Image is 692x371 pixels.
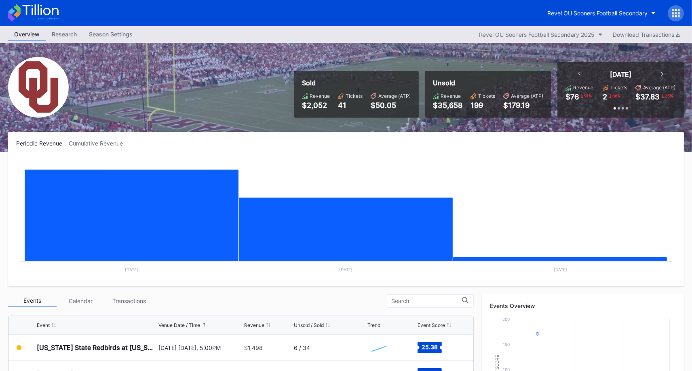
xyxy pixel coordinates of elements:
div: 35 % [664,93,674,99]
div: Revel OU Sooners Football Secondary [547,10,648,17]
div: Events [8,295,57,307]
div: Revenue [310,93,330,99]
div: 199 [470,101,495,110]
div: 6 / 34 [294,344,310,351]
a: Season Settings [83,28,139,41]
div: $35,658 [433,101,462,110]
text: [DATE] [125,267,138,272]
div: Season Settings [83,28,139,40]
div: Revenue [244,322,264,328]
div: Download Transactions [613,31,680,38]
svg: Chart title [367,337,392,358]
div: Tickets [478,93,495,99]
div: [DATE] [DATE], 5:00PM [158,344,242,351]
div: $1,498 [244,344,263,351]
div: [US_STATE] State Redbirds at [US_STATE] Sooners Football [37,344,156,352]
div: Periodic Revenue [16,140,69,147]
button: Revel OU Sooners Football Secondary [541,6,662,21]
a: Research [46,28,83,41]
svg: Chart title [16,157,676,278]
div: Events Overview [490,302,676,309]
div: Average (ATP) [378,93,411,99]
img: Revel_OU_Sooners_Football_Secondary.png [8,57,69,118]
text: 150 [503,342,510,347]
div: Average (ATP) [643,84,675,91]
div: 86 % [612,93,621,99]
div: Cumulative Revenue [69,140,129,147]
a: Overview [8,28,46,41]
div: Venue Date / Time [158,322,200,328]
text: 200 [502,317,510,322]
div: Trend [367,322,380,328]
div: $50.05 [371,101,411,110]
div: $2,052 [302,101,330,110]
div: Unsold [433,79,543,87]
div: Unsold / Sold [294,322,324,328]
div: Sold [302,79,411,87]
div: $179.19 [503,101,543,110]
div: Revenue [441,93,461,99]
div: Event [37,322,50,328]
div: [DATE] [610,70,631,78]
div: Event Score [418,322,445,328]
div: $37.83 [635,93,660,101]
div: Research [46,28,83,40]
div: Revel OU Sooners Football Secondary 2025 [479,31,595,38]
button: Revel OU Sooners Football Secondary 2025 [475,29,607,40]
div: Tickets [610,84,627,91]
div: Average (ATP) [511,93,543,99]
input: Search [391,298,462,304]
text: 25.38 [422,344,438,350]
div: Tickets [346,93,363,99]
div: 2 [603,93,607,101]
button: Download Transactions [609,29,684,40]
div: Transactions [105,295,154,307]
div: $76 [565,93,579,101]
div: Calendar [57,295,105,307]
text: [DATE] [340,267,353,272]
div: 91 % [583,93,593,99]
text: [DATE] [554,267,567,272]
div: 41 [338,101,363,110]
div: Revenue [573,84,593,91]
